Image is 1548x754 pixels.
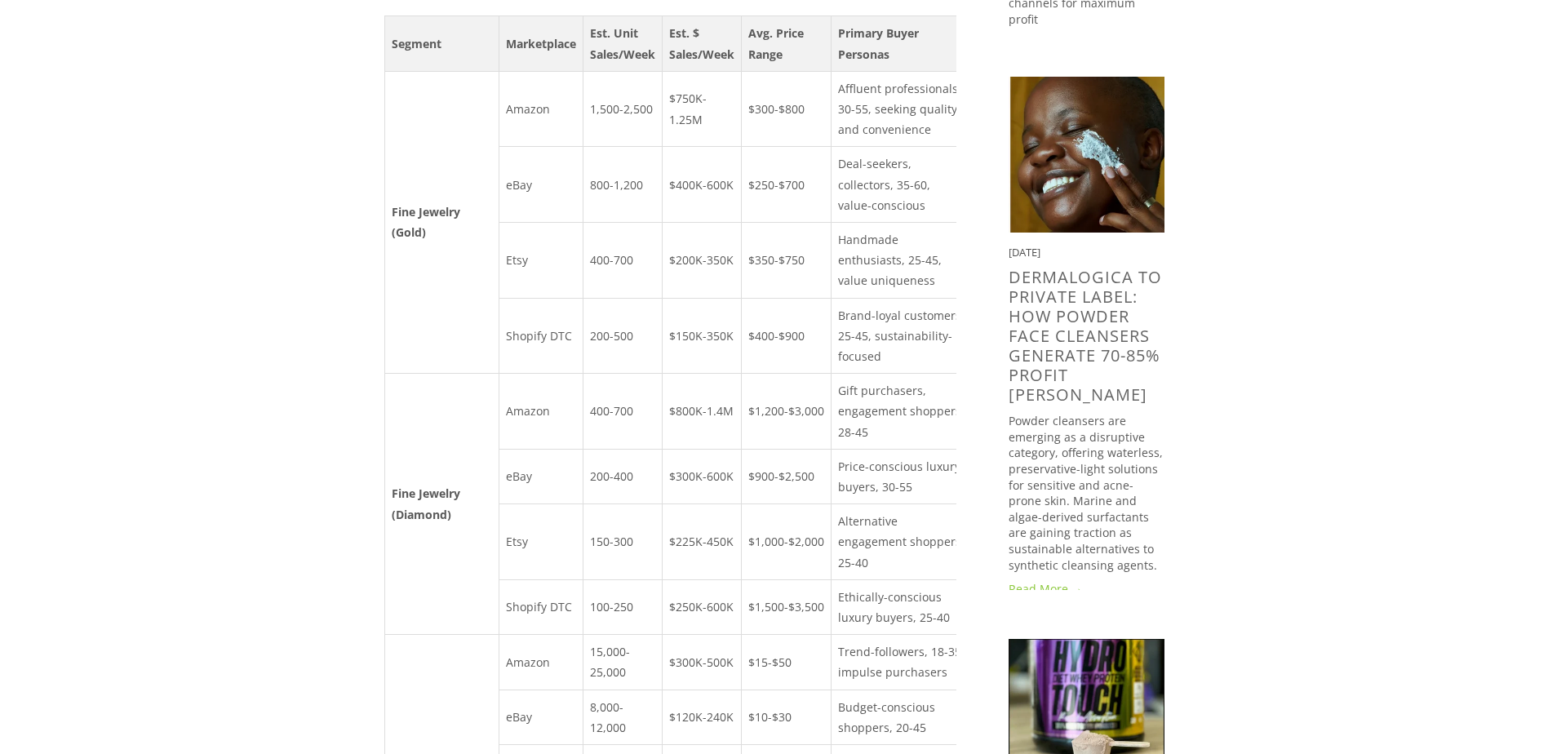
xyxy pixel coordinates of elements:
[831,579,973,634] td: Ethically-conscious luxury buyers, 25-40
[499,504,583,580] td: Etsy
[741,71,831,147] td: $300-$800
[499,579,583,634] td: Shopify DTC
[583,147,662,223] td: 800-1,200
[831,635,973,690] td: Trend-followers, 18-35, impulse purchasers
[583,449,662,503] td: 200-400
[1009,266,1162,406] a: Dermalogica to Private Label: How Powder Face Cleansers Generate 70-85% Profit [PERSON_NAME]
[499,71,583,147] td: Amazon
[583,374,662,450] td: 400-700
[831,16,973,71] th: Primary Buyer Personas
[499,374,583,450] td: Amazon
[741,298,831,374] td: $400-$900
[741,449,831,503] td: $900-$2,500
[831,504,973,580] td: Alternative engagement shoppers, 25-40
[662,504,741,580] td: $225K-450K
[831,147,973,223] td: Deal-seekers, collectors, 35-60, value-conscious
[831,298,973,374] td: Brand-loyal customers, 25-45, sustainability-focused
[583,298,662,374] td: 200-500
[741,222,831,298] td: $350-$750
[384,374,499,635] td: Fine Jewelry (Diamond)
[384,71,499,373] td: Fine Jewelry (Gold)
[831,71,973,147] td: Affluent professionals, 30-55, seeking quality and convenience
[499,16,583,71] th: Marketplace
[583,71,662,147] td: 1,500-2,500
[1009,77,1164,233] img: Dermalogica to Private Label: How Powder Face Cleansers Generate 70-85% Profit Margins
[1009,581,1164,597] a: Read More →
[741,16,831,71] th: Avg. Price Range
[831,449,973,503] td: Price-conscious luxury buyers, 30-55
[741,690,831,744] td: $10-$30
[499,449,583,503] td: eBay
[831,690,973,744] td: Budget-conscious shoppers, 20-45
[662,16,741,71] th: Est. $ Sales/Week
[831,222,973,298] td: Handmade enthusiasts, 25-45, value uniqueness
[662,71,741,147] td: $750K-1.25M
[741,635,831,690] td: $15-$50
[583,635,662,690] td: 15,000-25,000
[662,147,741,223] td: $400K-600K
[499,635,583,690] td: Amazon
[499,147,583,223] td: eBay
[741,504,831,580] td: $1,000-$2,000
[741,374,831,450] td: $1,200-$3,000
[1009,413,1164,573] p: Powder cleansers are emerging as a disruptive category, offering waterless, preservative-light so...
[583,504,662,580] td: 150-300
[741,579,831,634] td: $1,500-$3,500
[662,635,741,690] td: $300K-500K
[1009,245,1040,259] time: [DATE]
[662,222,741,298] td: $200K-350K
[583,579,662,634] td: 100-250
[499,222,583,298] td: Etsy
[384,16,499,71] th: Segment
[662,690,741,744] td: $120K-240K
[662,374,741,450] td: $800K-1.4M
[662,298,741,374] td: $150K-350K
[662,449,741,503] td: $300K-600K
[583,16,662,71] th: Est. Unit Sales/Week
[583,222,662,298] td: 400-700
[583,690,662,744] td: 8,000-12,000
[499,690,583,744] td: eBay
[499,298,583,374] td: Shopify DTC
[662,579,741,634] td: $250K-600K
[831,374,973,450] td: Gift purchasers, engagement shoppers, 28-45
[741,147,831,223] td: $250-$700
